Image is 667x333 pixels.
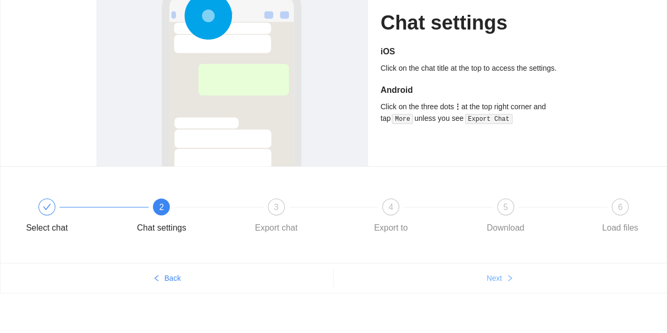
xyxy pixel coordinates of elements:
[389,203,393,212] span: 4
[475,198,589,236] div: 5Download
[602,220,639,236] div: Load files
[16,198,131,236] div: Select chat
[506,274,514,283] span: right
[381,45,571,58] h5: iOS
[26,220,67,236] div: Select chat
[392,114,413,125] code: More
[454,102,461,111] b: ⋮
[589,198,651,236] div: 6Load files
[381,11,571,35] h1: Chat settings
[503,203,508,212] span: 5
[255,220,297,236] div: Export chat
[43,203,51,211] span: check
[137,220,186,236] div: Chat settings
[360,198,475,236] div: 4Export to
[153,274,160,283] span: left
[159,203,164,212] span: 2
[165,272,181,284] span: Back
[487,272,502,284] span: Next
[465,114,513,125] code: Export Chat
[487,220,524,236] div: Download
[381,101,571,125] div: Click on the three dots at the top right corner and tap unless you see
[381,84,571,97] h5: Android
[334,270,667,287] button: Nextright
[618,203,623,212] span: 6
[246,198,360,236] div: 3Export chat
[1,270,333,287] button: leftBack
[131,198,245,236] div: 2Chat settings
[274,203,278,212] span: 3
[381,62,571,74] div: Click on the chat title at the top to access the settings.
[374,220,408,236] div: Export to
